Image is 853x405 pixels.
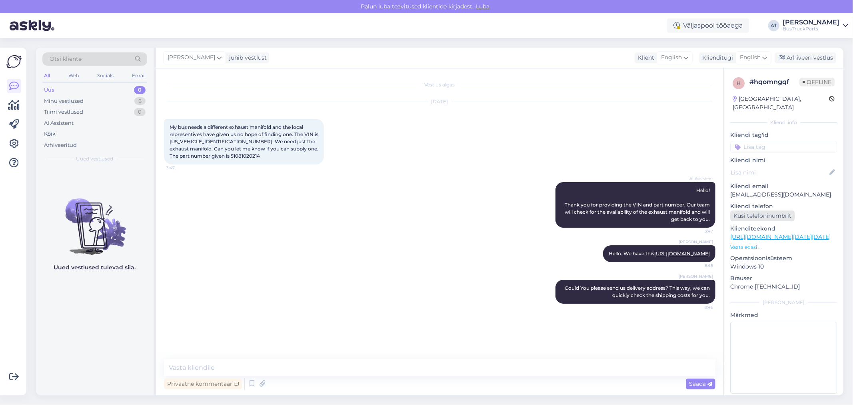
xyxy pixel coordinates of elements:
[44,119,74,127] div: AI Assistent
[730,141,837,153] input: Lisa tag
[654,251,710,257] a: [URL][DOMAIN_NAME]
[44,97,84,105] div: Minu vestlused
[170,124,320,159] span: My bus needs a different exhaust manifold and the local representives have given us no hope of fi...
[50,55,82,63] span: Otsi kliente
[775,52,836,63] div: Arhiveeri vestlus
[661,53,682,62] span: English
[730,190,837,199] p: [EMAIL_ADDRESS][DOMAIN_NAME]
[730,263,837,271] p: Windows 10
[730,274,837,283] p: Brauser
[44,141,77,149] div: Arhiveeritud
[730,233,831,241] a: [URL][DOMAIN_NAME][DATE][DATE]
[683,228,713,234] span: 3:47
[731,168,828,177] input: Lisa nimi
[730,182,837,190] p: Kliendi email
[565,187,711,222] span: Hello! Thank you for providing the VIN and part number. Our team will check for the availability ...
[226,54,267,62] div: juhib vestlust
[730,156,837,164] p: Kliendi nimi
[730,254,837,263] p: Operatsioonisüsteem
[679,273,713,279] span: [PERSON_NAME]
[783,19,839,26] div: [PERSON_NAME]
[44,86,54,94] div: Uus
[667,18,749,33] div: Väljaspool tööaega
[6,54,22,69] img: Askly Logo
[733,95,829,112] div: [GEOGRAPHIC_DATA], [GEOGRAPHIC_DATA]
[36,184,154,256] img: No chats
[683,263,713,269] span: 8:45
[683,176,713,182] span: AI Assistent
[730,225,837,233] p: Klienditeekond
[689,380,712,387] span: Saada
[730,202,837,211] p: Kliendi telefon
[737,80,741,86] span: h
[164,98,715,105] div: [DATE]
[768,20,779,31] div: AT
[799,78,835,86] span: Offline
[168,53,215,62] span: [PERSON_NAME]
[76,155,114,162] span: Uued vestlused
[134,86,146,94] div: 0
[730,211,795,221] div: Küsi telefoninumbrit
[730,299,837,306] div: [PERSON_NAME]
[42,70,52,81] div: All
[44,130,56,138] div: Kõik
[730,131,837,139] p: Kliendi tag'id
[565,285,711,298] span: Could You please send us delivery address? This way, we can quickly check the shipping costs for ...
[783,19,848,32] a: [PERSON_NAME]BusTruckParts
[474,3,492,10] span: Luba
[67,70,81,81] div: Web
[635,54,654,62] div: Klient
[96,70,115,81] div: Socials
[730,311,837,319] p: Märkmed
[730,283,837,291] p: Chrome [TECHNICAL_ID]
[166,165,196,171] span: 3:47
[54,263,136,272] p: Uued vestlused tulevad siia.
[44,108,83,116] div: Tiimi vestlused
[130,70,147,81] div: Email
[164,379,242,389] div: Privaatne kommentaar
[134,97,146,105] div: 6
[783,26,839,32] div: BusTruckParts
[699,54,733,62] div: Klienditugi
[683,304,713,310] span: 8:46
[740,53,761,62] span: English
[609,251,710,257] span: Hello. We have this
[134,108,146,116] div: 0
[730,244,837,251] p: Vaata edasi ...
[749,77,799,87] div: # hqomngqf
[730,119,837,126] div: Kliendi info
[679,239,713,245] span: [PERSON_NAME]
[164,81,715,88] div: Vestlus algas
